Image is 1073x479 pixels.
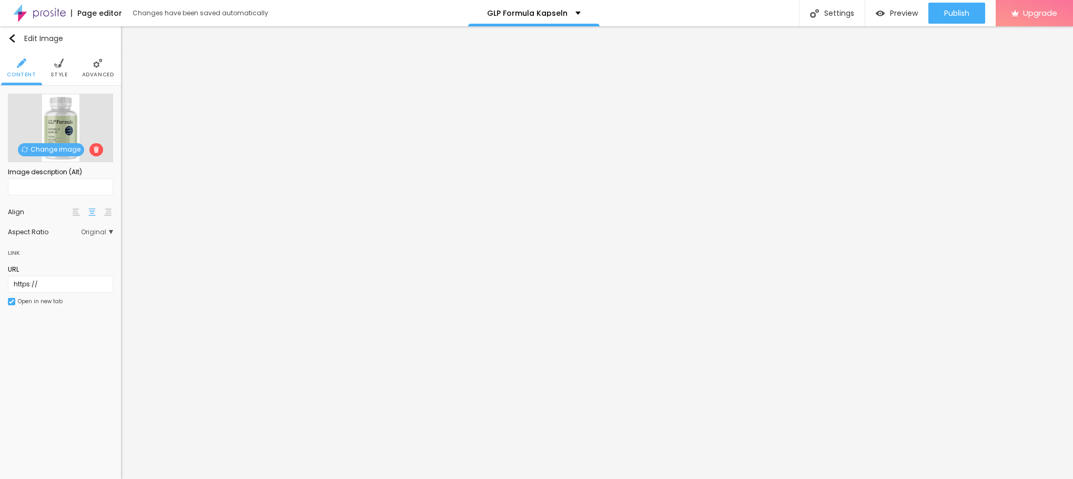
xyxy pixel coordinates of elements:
span: Content [7,72,36,77]
div: Changes have been saved automatically [133,10,268,16]
span: Upgrade [1023,8,1057,17]
span: Style [50,72,68,77]
img: Icone [93,58,103,68]
button: Publish [928,3,985,24]
p: GLP Formula Kapseln [487,9,568,17]
div: Align [8,209,71,215]
button: Preview [865,3,928,24]
div: Link [8,247,20,258]
img: Icone [54,58,64,68]
img: Icone [810,9,819,18]
div: Page editor [71,9,122,17]
span: Advanced [82,72,114,77]
span: Change image [18,143,84,156]
img: paragraph-center-align.svg [88,208,96,216]
iframe: Editor [121,26,1073,479]
span: Original [81,229,113,235]
img: Icone [22,146,28,153]
div: URL [8,265,113,274]
img: Icone [93,146,99,153]
div: Open in new tab [18,299,63,304]
div: Image description (Alt) [8,167,113,177]
div: Link [8,241,113,260]
img: paragraph-left-align.svg [73,208,80,216]
div: Edit Image [8,34,63,43]
img: Icone [17,58,26,68]
span: Preview [890,9,918,17]
img: Icone [8,34,16,43]
img: paragraph-right-align.svg [104,208,112,216]
span: Publish [944,9,969,17]
div: Aspect Ratio [8,229,81,235]
img: view-1.svg [876,9,885,18]
img: Icone [9,299,14,304]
